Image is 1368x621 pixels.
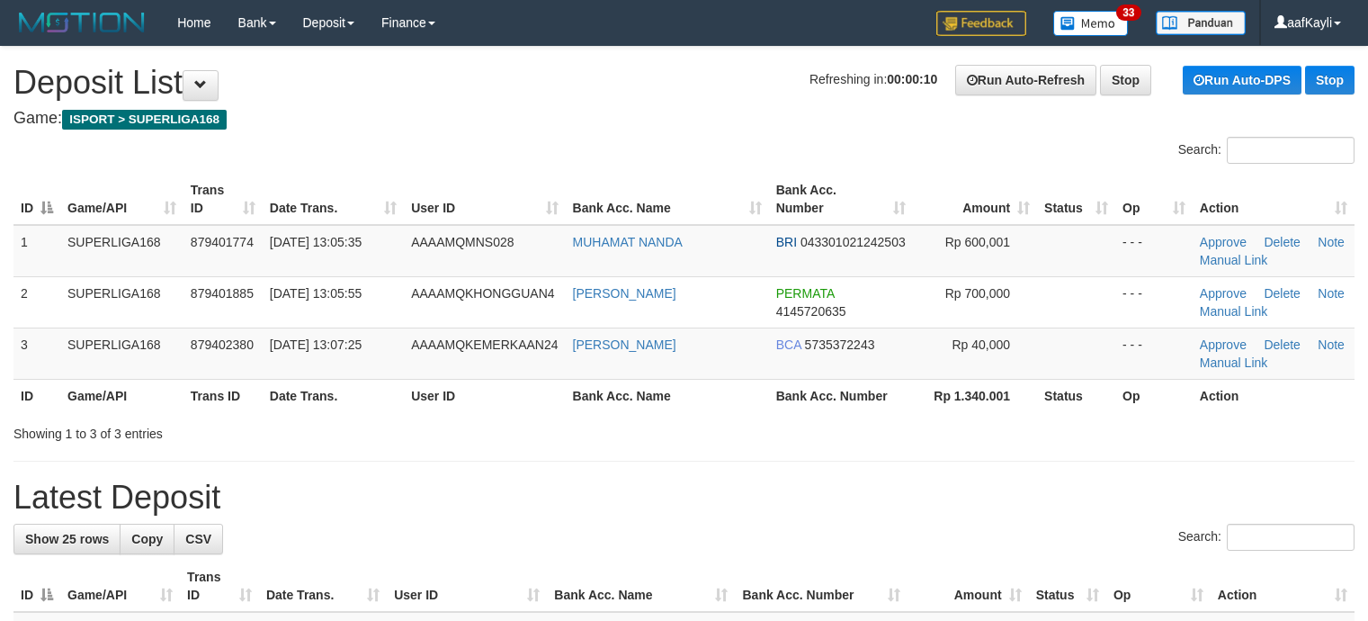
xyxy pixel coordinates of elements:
[1037,174,1115,225] th: Status: activate to sort column ascending
[1156,11,1246,35] img: panduan.png
[573,337,676,352] a: [PERSON_NAME]
[952,337,1011,352] span: Rp 40,000
[955,65,1096,95] a: Run Auto-Refresh
[1037,379,1115,412] th: Status
[185,532,211,546] span: CSV
[13,418,557,443] div: Showing 1 to 3 of 3 entries
[1264,235,1300,249] a: Delete
[547,561,735,612] th: Bank Acc. Name: activate to sort column ascending
[1227,137,1355,164] input: Search:
[404,174,565,225] th: User ID: activate to sort column ascending
[13,225,60,277] td: 1
[573,286,676,301] a: [PERSON_NAME]
[270,235,362,249] span: [DATE] 13:05:35
[13,379,60,412] th: ID
[735,561,908,612] th: Bank Acc. Number: activate to sort column ascending
[1193,379,1355,412] th: Action
[769,174,914,225] th: Bank Acc. Number: activate to sort column ascending
[25,532,109,546] span: Show 25 rows
[913,379,1037,412] th: Rp 1.340.001
[1115,379,1193,412] th: Op
[13,9,150,36] img: MOTION_logo.png
[1053,11,1129,36] img: Button%20Memo.svg
[800,235,906,249] span: Copy 043301021242503 to clipboard
[809,72,937,86] span: Refreshing in:
[1193,174,1355,225] th: Action: activate to sort column ascending
[566,174,769,225] th: Bank Acc. Name: activate to sort column ascending
[183,174,263,225] th: Trans ID: activate to sort column ascending
[1116,4,1140,21] span: 33
[1264,337,1300,352] a: Delete
[1211,561,1355,612] th: Action: activate to sort column ascending
[13,276,60,328] td: 2
[13,110,1355,128] h4: Game:
[1029,561,1106,612] th: Status: activate to sort column ascending
[411,235,514,249] span: AAAAMQMNS028
[1115,225,1193,277] td: - - -
[263,174,404,225] th: Date Trans.: activate to sort column ascending
[13,524,121,554] a: Show 25 rows
[1115,328,1193,379] td: - - -
[191,235,254,249] span: 879401774
[776,286,835,301] span: PERMATA
[1178,524,1355,551] label: Search:
[1178,137,1355,164] label: Search:
[411,286,554,301] span: AAAAMQKHONGGUAN4
[60,379,183,412] th: Game/API
[411,337,558,352] span: AAAAMQKEMERKAAN24
[1106,561,1211,612] th: Op: activate to sort column ascending
[1100,65,1151,95] a: Stop
[769,379,914,412] th: Bank Acc. Number
[1264,286,1300,301] a: Delete
[1305,66,1355,94] a: Stop
[945,286,1010,301] span: Rp 700,000
[270,337,362,352] span: [DATE] 13:07:25
[60,225,183,277] td: SUPERLIGA168
[945,235,1010,249] span: Rp 600,001
[936,11,1026,36] img: Feedback.jpg
[387,561,547,612] th: User ID: activate to sort column ascending
[887,72,937,86] strong: 00:00:10
[776,235,797,249] span: BRI
[180,561,259,612] th: Trans ID: activate to sort column ascending
[183,379,263,412] th: Trans ID
[1115,174,1193,225] th: Op: activate to sort column ascending
[13,328,60,379] td: 3
[1200,235,1247,249] a: Approve
[174,524,223,554] a: CSV
[191,286,254,301] span: 879401885
[1318,286,1345,301] a: Note
[1318,235,1345,249] a: Note
[60,328,183,379] td: SUPERLIGA168
[1200,337,1247,352] a: Approve
[60,174,183,225] th: Game/API: activate to sort column ascending
[1200,286,1247,301] a: Approve
[913,174,1037,225] th: Amount: activate to sort column ascending
[805,337,875,352] span: Copy 5735372243 to clipboard
[573,235,683,249] a: MUHAMAT NANDA
[1200,355,1268,370] a: Manual Link
[908,561,1028,612] th: Amount: activate to sort column ascending
[263,379,404,412] th: Date Trans.
[13,561,60,612] th: ID: activate to sort column descending
[191,337,254,352] span: 879402380
[776,304,846,319] span: Copy 4145720635 to clipboard
[60,276,183,328] td: SUPERLIGA168
[1200,304,1268,319] a: Manual Link
[1200,253,1268,267] a: Manual Link
[1318,337,1345,352] a: Note
[566,379,769,412] th: Bank Acc. Name
[270,286,362,301] span: [DATE] 13:05:55
[13,480,1355,516] h1: Latest Deposit
[62,110,227,130] span: ISPORT > SUPERLIGA168
[13,174,60,225] th: ID: activate to sort column descending
[60,561,180,612] th: Game/API: activate to sort column ascending
[776,337,801,352] span: BCA
[13,65,1355,101] h1: Deposit List
[1227,524,1355,551] input: Search:
[131,532,163,546] span: Copy
[1115,276,1193,328] td: - - -
[1183,66,1301,94] a: Run Auto-DPS
[404,379,565,412] th: User ID
[120,524,174,554] a: Copy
